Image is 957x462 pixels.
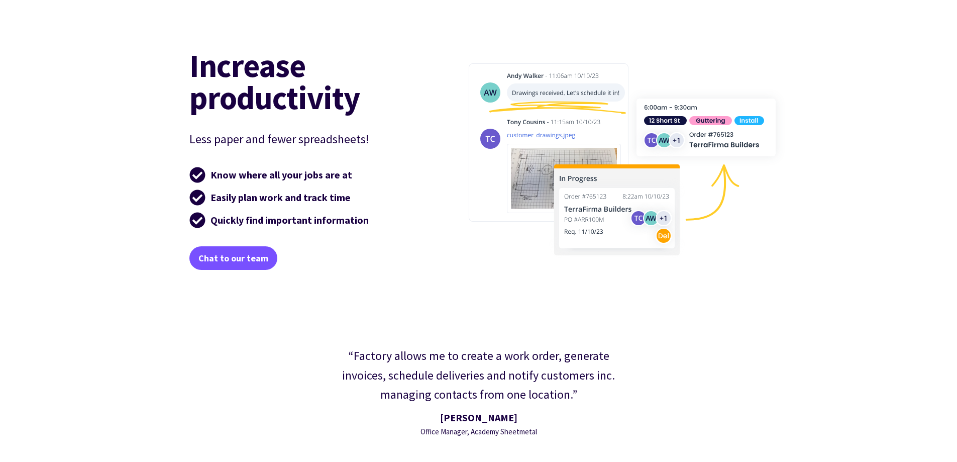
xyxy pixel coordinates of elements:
div: “Factory allows me to create a work order, generate invoices, schedule deliveries and notify cust... [329,346,628,404]
strong: Know where all your jobs are at [210,168,352,181]
strong: Easily plan work and track time [210,191,351,204]
a: Chat to our team [189,246,277,269]
div: Office Manager, Academy Sheetmetal [420,426,537,438]
p: Less paper and fewer spreadsheets! [189,130,421,149]
strong: Quickly find important information [210,214,369,226]
h2: Increase productivity [189,49,421,114]
strong: [PERSON_NAME] [440,411,517,424]
iframe: Chat Widget [790,353,957,462]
